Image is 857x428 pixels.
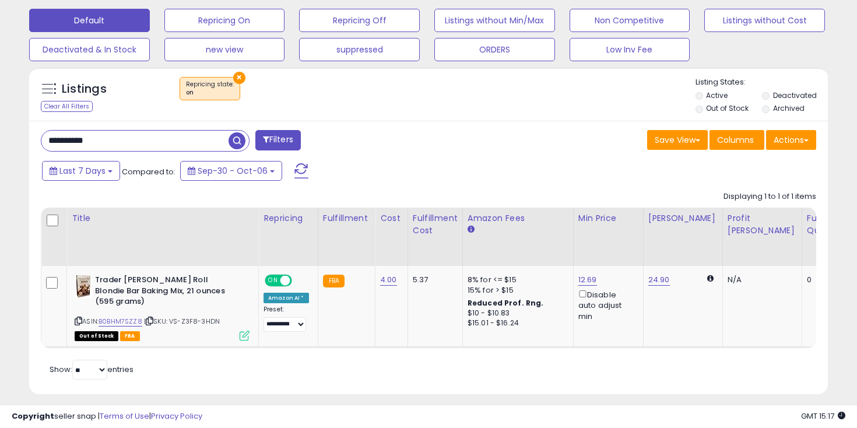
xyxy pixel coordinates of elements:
button: Filters [255,130,301,150]
button: × [233,72,245,84]
span: OFF [290,276,309,286]
img: 41+pDDGyqTL._SL40_.jpg [75,275,92,298]
b: Trader [PERSON_NAME] Roll Blondie Bar Baking Mix, 21 ounces (595 grams) [95,275,237,310]
div: 5.37 [413,275,454,285]
button: Repricing Off [299,9,420,32]
span: Repricing state : [186,80,234,97]
div: Min Price [578,212,638,224]
div: Amazon Fees [468,212,568,224]
div: 15% for > $15 [468,285,564,296]
div: Cost [380,212,403,224]
div: Fulfillment Cost [413,212,458,237]
div: Displaying 1 to 1 of 1 items [723,191,816,202]
a: Privacy Policy [151,411,202,422]
span: | SKU: VS-Z3F8-3HDN [144,317,220,326]
small: FBA [323,275,345,287]
button: suppressed [299,38,420,61]
div: Repricing [264,212,313,224]
b: Reduced Prof. Rng. [468,298,544,308]
span: Columns [717,134,754,146]
button: Default [29,9,150,32]
button: Last 7 Days [42,161,120,181]
button: Save View [647,130,708,150]
a: B0BHM7SZZ8 [99,317,142,327]
i: Calculated using Dynamic Max Price. [707,275,714,282]
button: Non Competitive [570,9,690,32]
div: ASIN: [75,275,250,339]
div: Disable auto adjust min [578,288,634,322]
span: 2025-10-14 15:17 GMT [801,411,845,422]
div: 0 [807,275,843,285]
label: Archived [773,103,805,113]
button: Repricing On [164,9,285,32]
button: Listings without Cost [704,9,825,32]
strong: Copyright [12,411,54,422]
button: Low Inv Fee [570,38,690,61]
div: [PERSON_NAME] [648,212,718,224]
div: N/A [728,275,793,285]
small: Amazon Fees. [468,224,475,235]
span: ON [266,276,280,286]
button: Listings without Min/Max [434,9,555,32]
div: Preset: [264,306,309,332]
a: 12.69 [578,274,597,286]
span: All listings that are currently out of stock and unavailable for purchase on Amazon [75,331,118,341]
button: new view [164,38,285,61]
h5: Listings [62,81,107,97]
a: 24.90 [648,274,670,286]
button: Deactivated & In Stock [29,38,150,61]
button: Columns [710,130,764,150]
span: Show: entries [50,364,134,375]
div: $15.01 - $16.24 [468,318,564,328]
div: $10 - $10.83 [468,308,564,318]
div: Profit [PERSON_NAME] [728,212,797,237]
label: Active [706,90,728,100]
div: Title [72,212,254,224]
div: seller snap | | [12,411,202,422]
div: Clear All Filters [41,101,93,112]
div: 8% for <= $15 [468,275,564,285]
button: ORDERS [434,38,555,61]
div: Fulfillment [323,212,370,224]
div: Amazon AI * [264,293,309,303]
span: Last 7 Days [59,165,106,177]
button: Actions [766,130,816,150]
button: Sep-30 - Oct-06 [180,161,282,181]
div: Fulfillable Quantity [807,212,847,237]
label: Out of Stock [706,103,749,113]
a: Terms of Use [100,411,149,422]
span: FBA [120,331,140,341]
a: 4.00 [380,274,397,286]
div: on [186,89,234,97]
span: Compared to: [122,166,175,177]
span: Sep-30 - Oct-06 [198,165,268,177]
p: Listing States: [696,77,828,88]
label: Deactivated [773,90,817,100]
